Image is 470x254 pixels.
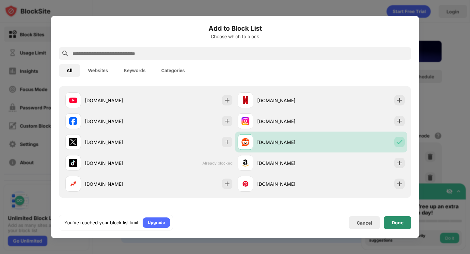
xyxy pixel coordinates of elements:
[64,219,139,226] div: You’ve reached your block list limit
[85,118,149,125] div: [DOMAIN_NAME]
[69,117,77,125] img: favicons
[69,159,77,167] img: favicons
[59,64,80,77] button: All
[85,139,149,146] div: [DOMAIN_NAME]
[357,220,372,226] div: Cancel
[69,138,77,146] img: favicons
[242,159,249,167] img: favicons
[257,181,321,187] div: [DOMAIN_NAME]
[85,97,149,104] div: [DOMAIN_NAME]
[242,180,249,188] img: favicons
[59,34,411,39] div: Choose which to block
[59,24,411,33] h6: Add to Block List
[80,64,116,77] button: Websites
[148,219,165,226] div: Upgrade
[85,160,149,167] div: [DOMAIN_NAME]
[153,64,193,77] button: Categories
[85,181,149,187] div: [DOMAIN_NAME]
[69,96,77,104] img: favicons
[116,64,153,77] button: Keywords
[392,220,403,225] div: Done
[242,117,249,125] img: favicons
[257,139,321,146] div: [DOMAIN_NAME]
[257,97,321,104] div: [DOMAIN_NAME]
[257,160,321,167] div: [DOMAIN_NAME]
[69,180,77,188] img: favicons
[242,96,249,104] img: favicons
[242,138,249,146] img: favicons
[202,161,232,166] span: Already blocked
[257,118,321,125] div: [DOMAIN_NAME]
[61,50,69,57] img: search.svg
